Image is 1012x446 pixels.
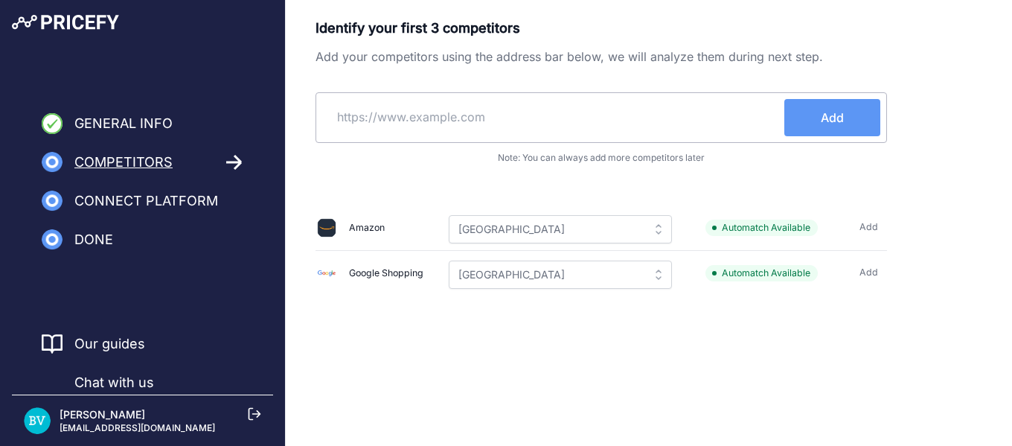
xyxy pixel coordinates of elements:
[42,372,154,393] a: Chat with us
[449,215,672,243] input: Please select a country
[449,261,672,289] input: Please select a country
[705,220,818,237] span: Automatch Available
[821,109,844,127] span: Add
[349,221,385,235] div: Amazon
[859,220,878,235] span: Add
[859,266,878,280] span: Add
[74,191,218,211] span: Connect Platform
[12,15,119,30] img: Pricefy Logo
[74,113,173,134] span: General Info
[322,99,784,135] input: https://www.example.com
[60,422,215,434] p: [EMAIL_ADDRESS][DOMAIN_NAME]
[349,267,423,281] div: Google Shopping
[316,18,887,39] p: Identify your first 3 competitors
[74,152,173,173] span: Competitors
[316,48,887,66] p: Add your competitors using the address bar below, we will analyze them during next step.
[784,99,880,136] button: Add
[74,229,113,250] span: Done
[705,265,818,282] span: Automatch Available
[74,334,145,354] a: Our guides
[74,372,154,393] span: Chat with us
[316,152,887,164] p: Note: You can always add more competitors later
[60,407,215,422] p: [PERSON_NAME]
